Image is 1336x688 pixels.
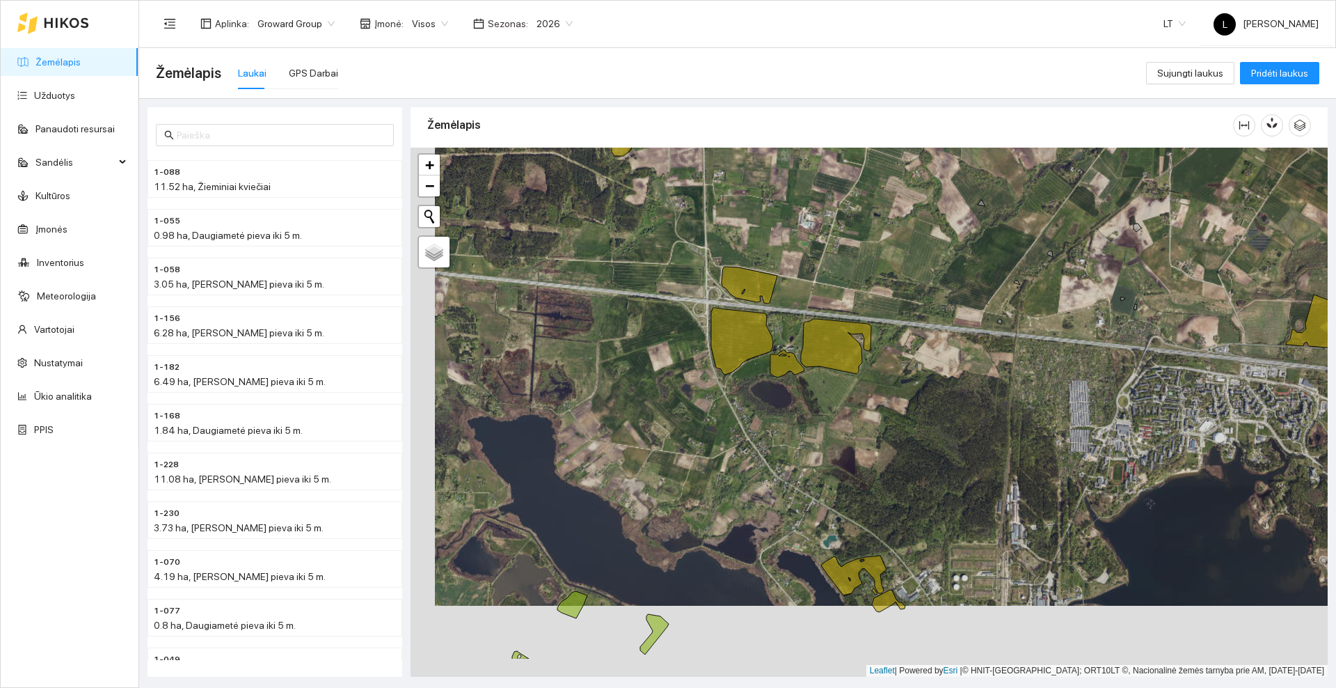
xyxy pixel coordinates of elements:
[289,65,338,81] div: GPS Darbai
[1233,114,1255,136] button: column-width
[1223,13,1227,36] span: L
[419,155,440,175] a: Zoom in
[154,214,180,228] span: 1-055
[1146,68,1234,79] a: Sujungti laukus
[154,181,271,192] span: 11.52 ha, Žieminiai kviečiai
[154,327,324,338] span: 6.28 ha, [PERSON_NAME] pieva iki 5 m.
[257,13,335,34] span: Groward Group
[154,425,303,436] span: 1.84 ha, Daugiametė pieva iki 5 m.
[164,130,174,140] span: search
[374,16,404,31] span: Įmonė :
[154,474,331,485] span: 11.08 ha, [PERSON_NAME] pieva iki 5 m.
[536,13,573,34] span: 2026
[238,65,267,81] div: Laukai
[37,290,96,302] a: Meteorologija
[425,156,434,173] span: +
[164,17,176,30] span: menu-fold
[1146,62,1234,84] button: Sujungti laukus
[177,127,385,143] input: Paieška
[35,148,115,176] span: Sandėlis
[1251,65,1308,81] span: Pridėti laukus
[1240,68,1319,79] a: Pridėti laukus
[34,391,92,402] a: Ūkio analitika
[154,653,180,666] span: 1-049
[154,230,302,241] span: 0.98 ha, Daugiametė pieva iki 5 m.
[870,666,895,675] a: Leaflet
[154,376,326,387] span: 6.49 ha, [PERSON_NAME] pieva iki 5 m.
[154,312,180,325] span: 1-156
[154,507,180,520] span: 1-230
[34,424,54,435] a: PPIS
[154,522,324,533] span: 3.73 ha, [PERSON_NAME] pieva iki 5 m.
[154,604,180,618] span: 1-077
[425,177,434,194] span: −
[412,13,448,34] span: Visos
[960,666,962,675] span: |
[154,279,324,290] span: 3.05 ha, [PERSON_NAME] pieva iki 5 m.
[34,90,75,101] a: Užduotys
[866,665,1328,677] div: | Powered by © HNIT-[GEOGRAPHIC_DATA]; ORT10LT ©, Nacionalinė žemės tarnyba prie AM, [DATE]-[DATE]
[154,166,180,179] span: 1-088
[35,224,67,235] a: Įmonės
[154,361,180,374] span: 1-182
[154,263,180,276] span: 1-058
[488,16,528,31] span: Sezonas :
[473,18,484,29] span: calendar
[154,409,180,423] span: 1-168
[156,62,221,84] span: Žemėlapis
[427,105,1233,145] div: Žemėlapis
[154,571,326,582] span: 4.19 ha, [PERSON_NAME] pieva iki 5 m.
[154,620,296,631] span: 0.8 ha, Daugiametė pieva iki 5 m.
[35,56,81,68] a: Žemėlapis
[1214,18,1319,29] span: [PERSON_NAME]
[215,16,249,31] span: Aplinka :
[419,206,440,227] button: Initiate a new search
[156,10,184,38] button: menu-fold
[1234,120,1255,131] span: column-width
[154,458,179,471] span: 1-228
[419,175,440,196] a: Zoom out
[37,257,84,268] a: Inventorius
[1163,13,1186,34] span: LT
[1157,65,1223,81] span: Sujungti laukus
[35,190,70,201] a: Kultūros
[944,666,958,675] a: Esri
[35,123,115,134] a: Panaudoti resursai
[154,556,180,569] span: 1-070
[34,357,83,368] a: Nustatymai
[200,18,212,29] span: layout
[419,237,450,267] a: Layers
[34,324,74,335] a: Vartotojai
[1240,62,1319,84] button: Pridėti laukus
[360,18,371,29] span: shop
